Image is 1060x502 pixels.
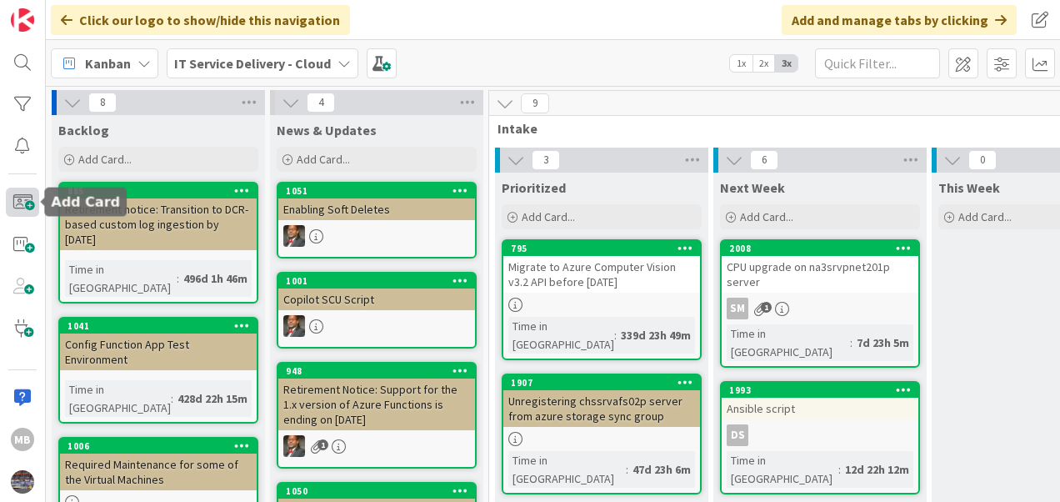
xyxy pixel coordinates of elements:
div: SM [727,298,748,319]
span: Kanban [85,53,131,73]
div: 1051 [286,185,475,197]
a: 948Retirement Notice: Support for the 1.x version of Azure Functions is ending on [DATE]DP [277,362,477,469]
div: Copilot SCU Script [278,289,475,310]
span: : [850,334,852,352]
div: Retirement Notice: Support for the 1.x version of Azure Functions is ending on [DATE] [278,379,475,430]
a: 1907Unregistering chssrvafs02p server from azure storage sync groupTime in [GEOGRAPHIC_DATA]:47d ... [502,374,702,494]
div: 1051Enabling Soft Deletes [278,183,475,220]
span: Add Card... [740,209,793,224]
div: Time in [GEOGRAPHIC_DATA] [508,451,626,488]
div: Time in [GEOGRAPHIC_DATA] [65,380,171,417]
div: DS [727,424,748,446]
div: 1006 [67,440,257,452]
div: Required Maintenance for some of the Virtual Machines [60,454,257,490]
div: 1907 [503,375,700,390]
div: 795 [503,241,700,256]
div: 948 [278,364,475,379]
span: Prioritized [502,179,566,196]
div: 2008 [722,241,918,256]
span: 0 [968,150,997,170]
div: 1051 [278,183,475,198]
span: : [177,269,179,288]
b: IT Service Delivery - Cloud [174,55,331,72]
div: Retirement notice: Transition to DCR-based custom log ingestion by [DATE] [60,198,257,250]
div: Unregistering chssrvafs02p server from azure storage sync group [503,390,700,427]
img: DP [283,225,305,247]
div: 12d 22h 12m [841,460,913,479]
div: 1050 [286,485,475,497]
div: 47d 23h 6m [628,460,695,479]
div: 1041 [60,319,257,334]
div: DP [278,315,475,337]
span: 1 [761,302,772,313]
div: Migrate to Azure Computer Vision v3.2 API before [DATE] [503,256,700,293]
div: 1050 [278,484,475,499]
span: 6 [750,150,778,170]
div: 7d 23h 5m [852,334,913,352]
div: 948 [286,365,475,377]
span: Add Card... [522,209,575,224]
div: 795 [511,243,700,254]
span: 3x [775,55,797,72]
img: DP [283,435,305,457]
div: 1006Required Maintenance for some of the Virtual Machines [60,439,257,490]
div: 1001 [286,275,475,287]
span: : [614,326,617,344]
div: 1993 [729,384,918,396]
a: 1993Ansible scriptDSTime in [GEOGRAPHIC_DATA]:12d 22h 12m [720,381,920,494]
div: 885 [60,183,257,198]
div: 496d 1h 46m [179,269,252,288]
input: Quick Filter... [815,48,940,78]
a: 1051Enabling Soft DeletesDP [277,182,477,259]
div: 1907Unregistering chssrvafs02p server from azure storage sync group [503,375,700,427]
span: : [171,389,173,408]
div: 428d 22h 15m [173,389,252,408]
span: 1 [317,439,328,450]
div: MB [11,428,34,451]
span: Add Card... [297,152,350,167]
span: 9 [521,93,549,113]
a: 885Retirement notice: Transition to DCR-based custom log ingestion by [DATE]Time in [GEOGRAPHIC_D... [58,182,258,304]
img: avatar [11,470,34,494]
span: 4 [307,93,335,113]
span: Add Card... [78,152,132,167]
div: 948Retirement Notice: Support for the 1.x version of Azure Functions is ending on [DATE] [278,364,475,430]
h5: Add Card [51,194,120,210]
div: 1993Ansible script [722,383,918,419]
div: DP [278,225,475,247]
div: 339d 23h 49m [617,326,695,344]
a: 1001Copilot SCU ScriptDP [277,272,477,349]
span: News & Updates [277,122,377,138]
div: Time in [GEOGRAPHIC_DATA] [727,324,850,361]
span: 1x [730,55,752,72]
span: : [626,460,628,479]
span: Backlog [58,122,109,138]
span: This Week [938,179,1000,196]
span: 8 [88,93,117,113]
div: 1041Config Function App Test Environment [60,319,257,370]
a: 2008CPU upgrade on na3srvpnet201p serverSMTime in [GEOGRAPHIC_DATA]:7d 23h 5m [720,239,920,368]
div: Add and manage tabs by clicking [782,5,1017,35]
div: 1907 [511,377,700,389]
div: Time in [GEOGRAPHIC_DATA] [727,451,838,488]
div: 2008CPU upgrade on na3srvpnet201p server [722,241,918,293]
div: Ansible script [722,398,918,419]
div: 885Retirement notice: Transition to DCR-based custom log ingestion by [DATE] [60,183,257,250]
a: 1041Config Function App Test EnvironmentTime in [GEOGRAPHIC_DATA]:428d 22h 15m [58,317,258,424]
div: SM [722,298,918,319]
span: : [838,460,841,479]
div: Time in [GEOGRAPHIC_DATA] [65,260,177,297]
span: 3 [532,150,560,170]
div: 885 [67,185,257,197]
div: DP [278,435,475,457]
div: DS [722,424,918,446]
span: 2x [752,55,775,72]
div: 2008 [729,243,918,254]
img: DP [283,315,305,337]
div: Enabling Soft Deletes [278,198,475,220]
span: Add Card... [958,209,1012,224]
div: Click our logo to show/hide this navigation [51,5,350,35]
img: Visit kanbanzone.com [11,8,34,32]
div: 795Migrate to Azure Computer Vision v3.2 API before [DATE] [503,241,700,293]
div: 1001 [278,274,475,289]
